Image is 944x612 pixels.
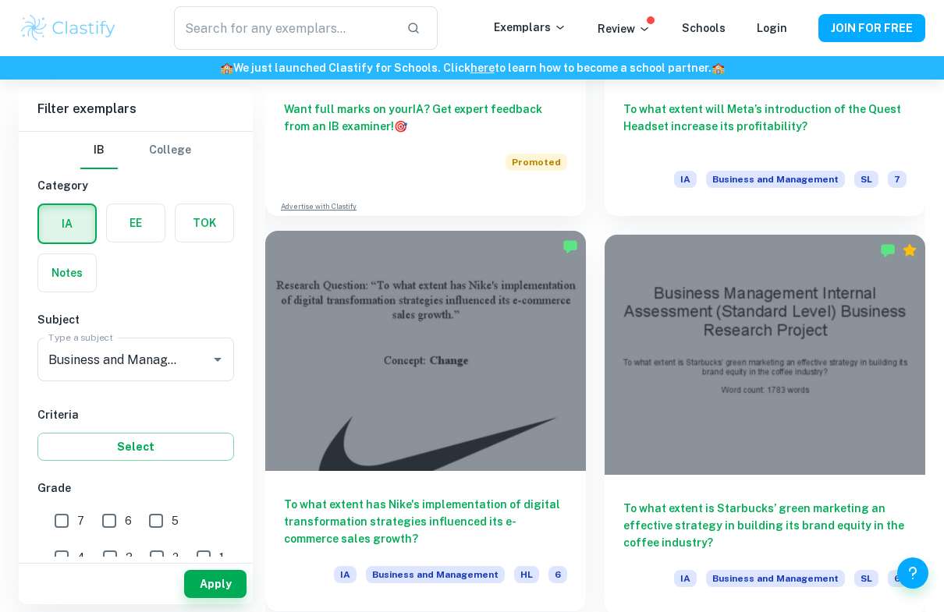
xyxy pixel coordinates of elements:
[172,549,179,566] span: 2
[494,19,566,36] p: Exemplars
[80,132,191,169] div: Filter type choice
[682,22,726,34] a: Schools
[172,512,179,529] span: 5
[623,500,907,551] h6: To what extent is Starbucks’ green marketing an effective strategy in building its brand equity i...
[126,549,133,566] span: 3
[37,406,234,423] h6: Criteria
[854,171,878,188] span: SL
[674,171,697,188] span: IA
[888,570,907,587] span: 6
[3,59,941,76] h6: We just launched Clastify for Schools. Click to learn how to become a school partner.
[897,557,928,589] button: Help and Feedback
[77,512,84,529] span: 7
[184,570,247,598] button: Apply
[757,22,787,34] a: Login
[394,120,407,133] span: 🎯
[674,570,697,587] span: IA
[220,62,233,74] span: 🏫
[470,62,495,74] a: here
[854,570,878,587] span: SL
[19,12,118,44] img: Clastify logo
[888,171,907,188] span: 7
[107,204,165,242] button: EE
[706,171,845,188] span: Business and Management
[48,331,113,344] label: Type a subject
[174,6,393,50] input: Search for any exemplars...
[284,101,567,135] h6: Want full marks on your IA ? Get expert feedback from an IB examiner!
[77,549,85,566] span: 4
[902,242,917,258] div: Premium
[176,204,233,242] button: TOK
[506,154,567,171] span: Promoted
[37,479,234,497] h6: Grade
[548,566,567,583] span: 6
[37,433,234,461] button: Select
[125,512,132,529] span: 6
[37,311,234,328] h6: Subject
[712,62,725,74] span: 🏫
[366,566,505,583] span: Business and Management
[207,348,229,370] button: Open
[334,566,357,583] span: IA
[284,496,567,547] h6: To what extent has Nike's implementation of digital transformation strategies influenced its e-co...
[818,14,925,42] button: JOIN FOR FREE
[562,239,578,254] img: Marked
[19,87,253,131] h6: Filter exemplars
[514,566,539,583] span: HL
[39,205,95,242] button: IA
[623,101,907,152] h6: To what extent will Meta’s introduction of the Quest Headset increase its profitability?
[38,254,96,292] button: Notes
[880,242,896,258] img: Marked
[598,20,651,37] p: Review
[37,177,234,194] h6: Category
[80,132,118,169] button: IB
[281,201,357,212] a: Advertise with Clastify
[706,570,845,587] span: Business and Management
[219,549,224,566] span: 1
[149,132,191,169] button: College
